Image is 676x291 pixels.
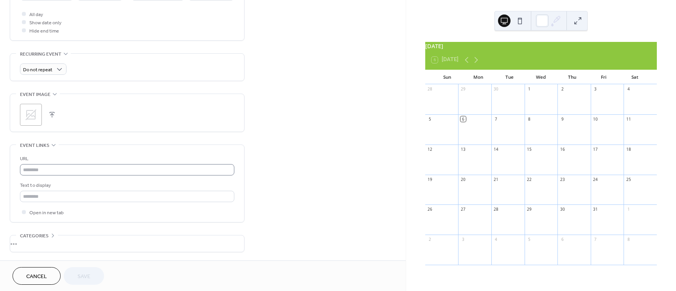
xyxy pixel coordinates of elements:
div: Mon [463,70,494,85]
div: 2 [427,237,433,242]
div: Wed [525,70,557,85]
div: 29 [460,87,466,92]
div: 14 [493,146,499,152]
span: Categories [20,232,49,240]
div: 23 [560,177,565,182]
span: Event links [20,141,49,150]
div: 3 [593,87,598,92]
div: Text to display [20,181,233,190]
div: Sun [431,70,463,85]
button: Cancel [13,267,61,285]
div: Sat [619,70,651,85]
div: 6 [560,237,565,242]
div: 12 [427,146,433,152]
span: Show date only [29,19,61,27]
div: 18 [626,146,631,152]
div: 22 [527,177,532,182]
div: 6 [460,116,466,122]
span: Open in new tab [29,209,64,217]
div: 5 [527,237,532,242]
div: 10 [593,116,598,122]
span: Recurring event [20,50,61,58]
div: ••• [10,235,244,252]
div: 13 [460,146,466,152]
div: 3 [460,237,466,242]
div: 30 [560,207,565,212]
div: [DATE] [425,42,657,51]
div: 9 [560,116,565,122]
div: 4 [626,87,631,92]
div: 16 [560,146,565,152]
div: 19 [427,177,433,182]
div: 26 [427,207,433,212]
div: 29 [527,207,532,212]
div: 7 [593,237,598,242]
div: 8 [527,116,532,122]
div: 1 [626,207,631,212]
div: 30 [493,87,499,92]
div: URL [20,155,233,163]
div: 17 [593,146,598,152]
div: 20 [460,177,466,182]
span: All day [29,11,43,19]
div: 1 [527,87,532,92]
div: 7 [493,116,499,122]
span: Hide end time [29,27,59,35]
div: 28 [493,207,499,212]
div: Fri [588,70,619,85]
div: 11 [626,116,631,122]
div: Thu [557,70,588,85]
div: 2 [560,87,565,92]
div: 4 [493,237,499,242]
div: 31 [593,207,598,212]
div: ; [20,104,42,126]
div: 8 [626,237,631,242]
div: 28 [427,87,433,92]
div: 27 [460,207,466,212]
div: 15 [527,146,532,152]
div: 21 [493,177,499,182]
div: Tue [494,70,525,85]
span: Do not repeat [23,65,52,74]
div: 5 [427,116,433,122]
span: Event image [20,90,50,99]
div: 25 [626,177,631,182]
div: 24 [593,177,598,182]
span: Cancel [26,273,47,281]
